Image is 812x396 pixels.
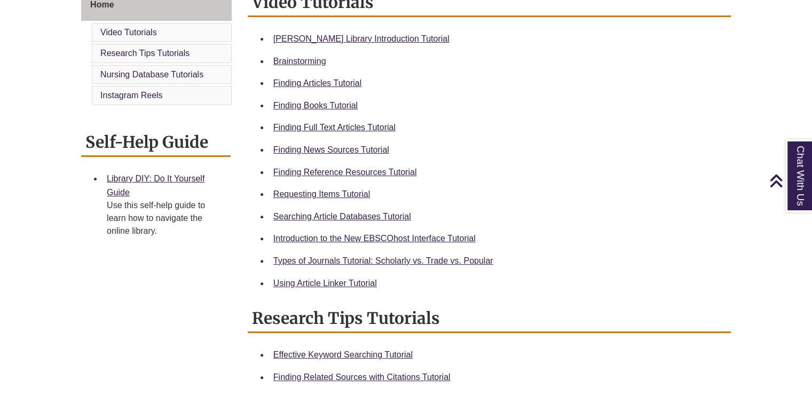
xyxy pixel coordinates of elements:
div: Use this self-help guide to learn how to navigate the online library. [107,199,222,237]
a: Searching Article Databases Tutorial [273,212,411,221]
a: Types of Journals Tutorial: Scholarly vs. Trade vs. Popular [273,256,493,265]
a: Using Article Linker Tutorial [273,279,377,288]
a: Finding Full Text Articles Tutorial [273,123,396,132]
a: Finding Related Sources with Citations Tutorial [273,373,451,382]
a: Back to Top [769,173,809,188]
a: Finding Articles Tutorial [273,78,361,88]
a: Research Tips Tutorials [100,49,190,58]
a: Finding Reference Resources Tutorial [273,168,417,177]
a: Introduction to the New EBSCOhost Interface Tutorial [273,234,476,243]
a: Library DIY: Do It Yourself Guide [107,174,204,197]
a: Video Tutorials [100,28,157,37]
h2: Self-Help Guide [81,129,231,157]
a: Instagram Reels [100,91,163,100]
a: Requesting Items Tutorial [273,189,370,199]
a: Finding Books Tutorial [273,101,358,110]
a: Nursing Database Tutorials [100,70,203,79]
a: Effective Keyword Searching Tutorial [273,350,413,359]
h2: Research Tips Tutorials [248,305,731,333]
a: [PERSON_NAME] Library Introduction Tutorial [273,34,450,43]
a: Finding News Sources Tutorial [273,145,389,154]
a: Brainstorming [273,57,326,66]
